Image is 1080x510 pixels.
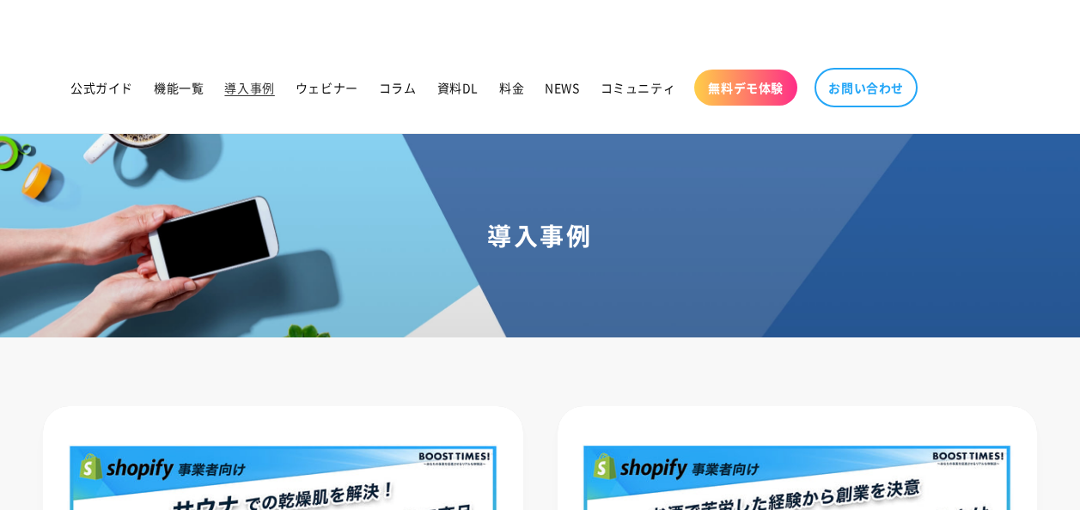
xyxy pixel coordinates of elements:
[60,70,143,106] a: 公式ガイド
[601,80,676,95] span: コミュニティ
[70,80,133,95] span: 公式ガイド
[590,70,686,106] a: コミュニティ
[694,70,797,106] a: 無料デモ体験
[296,80,358,95] span: ウェビナー
[224,80,274,95] span: 導入事例
[21,220,1059,251] h1: 導入事例
[369,70,427,106] a: コラム
[489,70,534,106] a: 料金
[285,70,369,106] a: ウェビナー
[154,80,204,95] span: 機能一覧
[545,80,579,95] span: NEWS
[427,70,489,106] a: 資料DL
[708,80,784,95] span: 無料デモ体験
[499,80,524,95] span: 料金
[214,70,284,106] a: 導入事例
[815,68,918,107] a: お問い合わせ
[828,80,904,95] span: お問い合わせ
[379,80,417,95] span: コラム
[534,70,589,106] a: NEWS
[437,80,479,95] span: 資料DL
[143,70,214,106] a: 機能一覧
